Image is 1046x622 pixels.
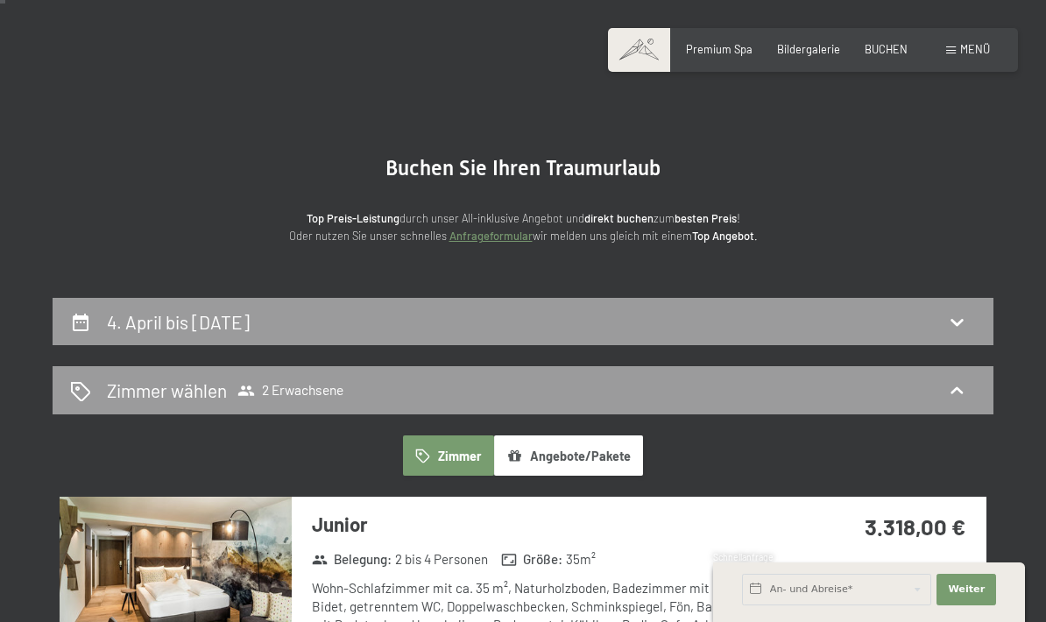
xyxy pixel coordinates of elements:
button: Angebote/Pakete [494,435,643,476]
a: BUCHEN [865,42,908,56]
span: Weiter [948,583,985,597]
strong: Belegung : [312,550,392,569]
span: Buchen Sie Ihren Traumurlaub [385,156,661,180]
span: 2 bis 4 Personen [395,550,488,569]
p: durch unser All-inklusive Angebot und zum ! Oder nutzen Sie unser schnelles wir melden uns gleich... [173,209,873,245]
a: Bildergalerie [777,42,840,56]
strong: Top Angebot. [692,229,758,243]
h3: Junior [312,511,778,538]
h2: 4. April bis [DATE] [107,311,250,333]
span: Schnellanfrage [713,552,774,562]
button: Zimmer [403,435,494,476]
a: Premium Spa [686,42,753,56]
span: 35 m² [566,550,596,569]
button: Weiter [936,574,996,605]
a: Anfrageformular [449,229,533,243]
span: Menü [960,42,990,56]
strong: direkt buchen [584,211,654,225]
strong: 3.318,00 € [865,512,965,540]
strong: Top Preis-Leistung [307,211,399,225]
strong: besten Preis [675,211,737,225]
strong: Größe : [501,550,562,569]
h2: Zimmer wählen [107,378,227,403]
span: 2 Erwachsene [237,382,343,399]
